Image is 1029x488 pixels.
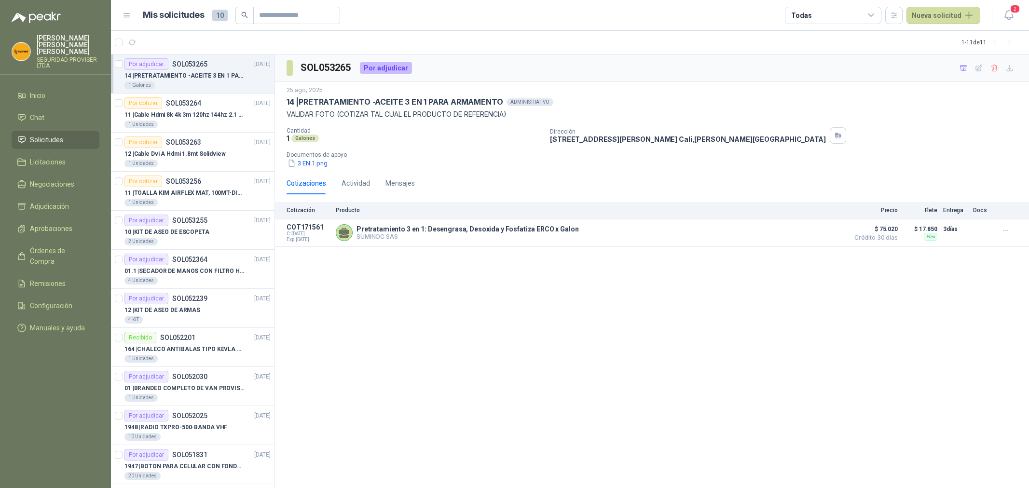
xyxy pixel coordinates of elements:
[961,35,1017,50] div: 1 - 11 de 11
[111,445,274,484] a: Por adjudicarSOL051831[DATE] 1947 |BOTON PARA CELULAR CON FONDO AMARILLO20 Unidades
[1010,4,1020,14] span: 2
[111,94,274,133] a: Por cotizarSOL053264[DATE] 11 |Cable Hdmi 8k 4k 3m 120hz 144hz 2.1 Alta Velocidad1 Unidades
[254,255,271,264] p: [DATE]
[111,211,274,250] a: Por adjudicarSOL053255[DATE] 10 |KIT DE ASEO DE ESCOPETA2 Unidades
[166,139,201,146] p: SOL053263
[111,289,274,328] a: Por adjudicarSOL052239[DATE] 12 |KIT DE ASEO DE ARMAS4 KIT
[254,411,271,420] p: [DATE]
[254,99,271,108] p: [DATE]
[12,175,99,193] a: Negociaciones
[342,178,370,189] div: Actividad
[111,406,274,445] a: Por adjudicarSOL052025[DATE] 1948 |RADIO TXPRO-500-BANDA VHF10 Unidades
[124,254,168,265] div: Por adjudicar
[287,207,330,214] p: Cotización
[124,81,155,89] div: 1 Galones
[124,277,158,285] div: 4 Unidades
[287,151,1025,158] p: Documentos de apoyo
[172,256,207,263] p: SOL052364
[1000,7,1017,24] button: 2
[30,90,45,101] span: Inicio
[287,158,329,168] button: 3 EN 1.png
[124,293,168,304] div: Por adjudicar
[30,201,69,212] span: Adjudicación
[124,199,158,206] div: 1 Unidades
[241,12,248,18] span: search
[12,108,99,127] a: Chat
[943,207,967,214] p: Entrega
[30,245,90,267] span: Órdenes de Compra
[254,177,271,186] p: [DATE]
[12,274,99,293] a: Remisiones
[254,450,271,460] p: [DATE]
[124,433,161,441] div: 10 Unidades
[124,332,156,343] div: Recibido
[172,61,207,68] p: SOL053265
[12,12,61,23] img: Logo peakr
[124,384,245,393] p: 01 | BRANDEO COMPLETO DE VAN PROVISER
[124,423,227,432] p: 1948 | RADIO TXPRO-500-BANDA VHF
[124,449,168,461] div: Por adjudicar
[124,355,158,363] div: 1 Unidades
[172,373,207,380] p: SOL052030
[301,60,352,75] h3: SOL053265
[507,98,553,106] div: ADMINISTRATIVO
[850,207,898,214] p: Precio
[357,225,578,233] p: Pretratamiento 3 en 1: Desengrasa, Desoxida y Fosfatiza ERCO x Galon
[166,100,201,107] p: SOL053264
[254,60,271,69] p: [DATE]
[30,179,74,190] span: Negociaciones
[124,176,162,187] div: Por cotizar
[906,7,980,24] button: Nueva solicitud
[124,345,245,354] p: 164 | CHALECO ANTIBALAS TIPO KEVLA T/ M
[30,223,72,234] span: Aprobaciones
[124,215,168,226] div: Por adjudicar
[160,334,195,341] p: SOL052201
[904,223,937,235] p: $ 17.850
[287,231,330,237] span: C: [DATE]
[30,323,85,333] span: Manuales y ayuda
[791,10,811,21] div: Todas
[254,372,271,381] p: [DATE]
[124,136,162,148] div: Por cotizar
[124,149,226,159] p: 12 | Cable Dvi A Hdmi 1.8mt Solidview
[37,35,99,55] p: [PERSON_NAME] [PERSON_NAME] [PERSON_NAME]
[172,295,207,302] p: SOL052239
[287,109,1017,120] p: VALIDAR FOTO (COTIZAR TAL CUAL EL PRODUCTO DE REFERENCIA)
[111,367,274,406] a: Por adjudicarSOL052030[DATE] 01 |BRANDEO COMPLETO DE VAN PROVISER1 Unidades
[254,294,271,303] p: [DATE]
[287,134,289,142] p: 1
[124,306,200,315] p: 12 | KIT DE ASEO DE ARMAS
[973,207,992,214] p: Docs
[30,157,66,167] span: Licitaciones
[924,233,937,241] div: Flex
[287,223,330,231] p: COT171561
[12,131,99,149] a: Solicitudes
[287,86,323,95] p: 25 ago, 2025
[124,189,245,198] p: 11 | TOALLA KIM AIRFLEX MAT, 100MT-DISPENSADOR- caja x6
[30,300,72,311] span: Configuración
[850,235,898,241] span: Crédito 30 días
[143,8,205,22] h1: Mis solicitudes
[124,121,158,128] div: 1 Unidades
[550,135,826,143] p: [STREET_ADDRESS][PERSON_NAME] Cali , [PERSON_NAME][GEOGRAPHIC_DATA]
[12,86,99,105] a: Inicio
[30,278,66,289] span: Remisiones
[124,97,162,109] div: Por cotizar
[12,153,99,171] a: Licitaciones
[124,316,143,324] div: 4 KIT
[166,178,201,185] p: SOL053256
[172,412,207,419] p: SOL052025
[943,223,967,235] p: 3 días
[12,219,99,238] a: Aprobaciones
[111,250,274,289] a: Por adjudicarSOL052364[DATE] 01.1 |SECADOR DE MANOS CON FILTRO HEPA, SECADO RAPIDO4 Unidades
[287,237,330,243] span: Exp: [DATE]
[850,223,898,235] span: $ 75.020
[287,97,503,107] p: 14 | PRETRATAMIENTO -ACEITE 3 EN 1 PARA ARMAMENTO
[124,160,158,167] div: 1 Unidades
[12,42,30,61] img: Company Logo
[336,207,844,214] p: Producto
[254,216,271,225] p: [DATE]
[12,197,99,216] a: Adjudicación
[287,178,326,189] div: Cotizaciones
[124,462,245,471] p: 1947 | BOTON PARA CELULAR CON FONDO AMARILLO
